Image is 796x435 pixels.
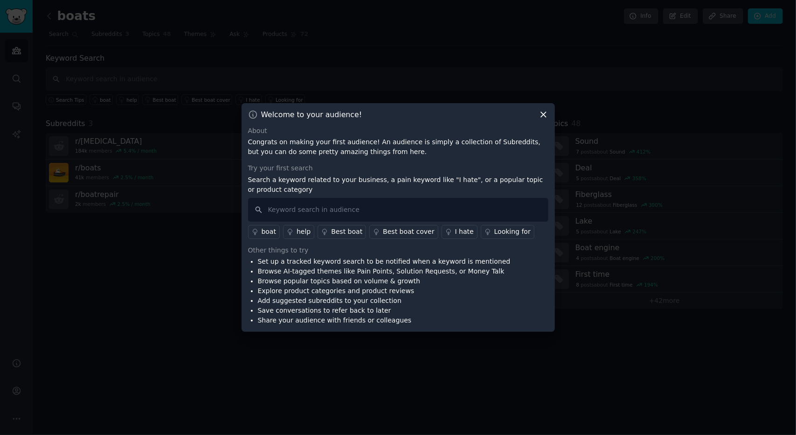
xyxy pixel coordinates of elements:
li: Set up a tracked keyword search to be notified when a keyword is mentioned [258,257,511,267]
a: Best boat cover [369,225,438,239]
li: Add suggested subreddits to your collection [258,296,511,306]
div: Best boat [331,227,362,237]
h3: Welcome to your audience! [261,110,362,119]
a: Best boat [318,225,366,239]
div: About [248,126,548,136]
a: I hate [442,225,478,239]
div: Best boat cover [383,227,434,237]
div: I hate [455,227,474,237]
input: Keyword search in audience [248,198,548,222]
p: Congrats on making your first audience! An audience is simply a collection of Subreddits, but you... [248,137,548,157]
a: help [283,225,314,239]
a: boat [248,225,280,239]
li: Save conversations to refer back to later [258,306,511,316]
p: Search a keyword related to your business, a pain keyword like "I hate", or a popular topic or pr... [248,175,548,195]
a: Looking for [481,225,534,239]
div: Looking for [494,227,531,237]
div: Other things to try [248,246,548,255]
div: help [297,227,311,237]
li: Browse AI-tagged themes like Pain Points, Solution Requests, or Money Talk [258,267,511,276]
li: Share your audience with friends or colleagues [258,316,511,325]
div: boat [262,227,277,237]
li: Browse popular topics based on volume & growth [258,276,511,286]
li: Explore product categories and product reviews [258,286,511,296]
div: Try your first search [248,163,548,173]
